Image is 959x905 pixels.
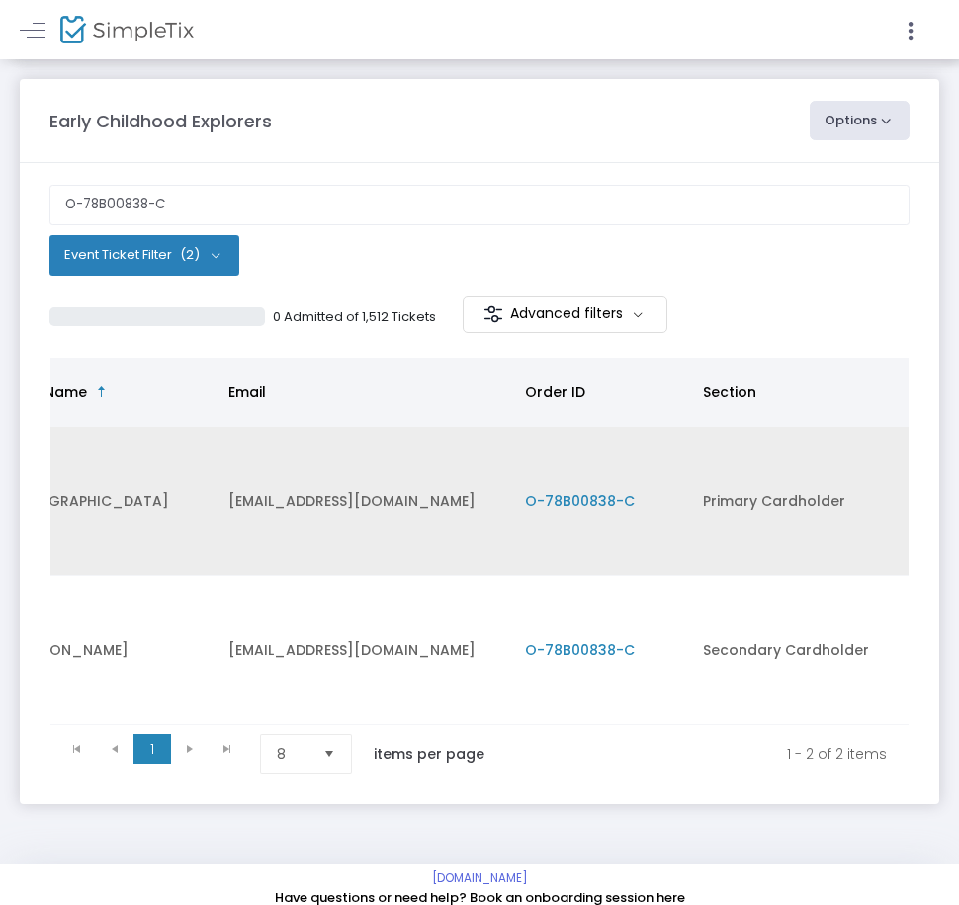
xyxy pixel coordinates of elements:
[228,382,266,402] span: Email
[463,296,667,333] m-button: Advanced filters
[50,358,909,725] div: Data table
[525,640,635,660] span: O-78B00838-C
[691,427,909,576] td: Primary Cardholder
[180,247,200,263] span: (2)
[277,744,307,764] span: 8
[525,491,635,511] span: O-78B00838-C
[94,384,110,400] span: Sortable
[810,101,911,140] button: Options
[374,744,484,764] label: items per page
[273,307,436,327] p: 0 Admitted of 1,512 Tickets
[703,382,756,402] span: Section
[315,735,343,773] button: Select
[133,734,171,764] span: Page 1
[432,870,528,886] a: [DOMAIN_NAME]
[49,235,239,275] button: Event Ticket Filter(2)
[526,734,887,774] kendo-pager-info: 1 - 2 of 2 items
[49,108,272,134] m-panel-title: Early Childhood Explorers
[217,576,513,725] td: [EMAIL_ADDRESS][DOMAIN_NAME]
[483,304,503,324] img: filter
[217,427,513,576] td: [EMAIL_ADDRESS][DOMAIN_NAME]
[49,185,910,225] input: Search by name, order number, email, ip address
[525,382,585,402] span: Order ID
[691,576,909,725] td: Secondary Cardholder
